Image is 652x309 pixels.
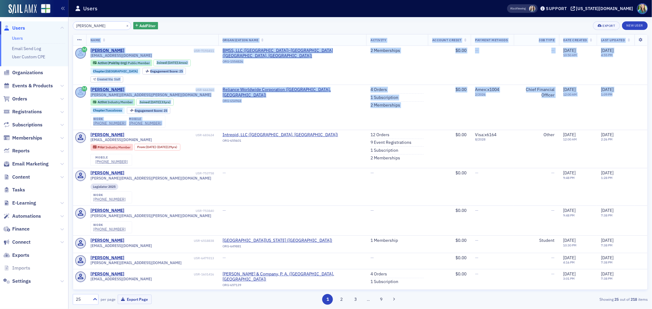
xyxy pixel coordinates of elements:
span: Add Filter [139,23,156,28]
span: [DATE] [563,208,576,213]
span: $0.00 [455,255,466,260]
div: USR-753758 [125,171,214,175]
span: University of North Alabama (Florence) [223,238,332,243]
time: 10:30 PM [563,243,577,247]
span: From : [137,145,146,149]
span: — [475,238,478,243]
a: Connect [3,239,31,245]
span: [DATE] [563,271,576,277]
a: Settings [3,278,31,285]
span: [PERSON_NAME][EMAIL_ADDRESS][PERSON_NAME][DOMAIN_NAME] [90,176,212,180]
span: Activity [370,38,386,42]
span: Exports [12,252,29,259]
span: [DATE] [601,208,613,213]
span: $0.00 [455,132,466,137]
a: BMSS, LLC ([GEOGRAPHIC_DATA])-[GEOGRAPHIC_DATA] ([GEOGRAPHIC_DATA], [GEOGRAPHIC_DATA]) [223,48,362,59]
a: [PERSON_NAME] [90,208,124,213]
a: [PERSON_NAME] [90,170,124,176]
a: Tasks [3,187,25,193]
button: Export [593,21,620,30]
span: Registrations [12,108,42,115]
span: — [551,208,555,213]
span: Created Via : [97,77,114,81]
span: Subscriptions [12,122,42,128]
div: USR-753840 [125,209,214,213]
span: Automations [12,213,41,220]
a: Registrations [3,108,42,115]
span: Viewing [510,6,526,11]
span: Profile [637,3,648,14]
span: Organization Name [223,38,259,42]
span: [DATE] [601,238,613,243]
button: 1 [322,294,333,305]
a: New User [622,21,648,30]
a: 12 Orders [370,132,389,138]
a: Memberships [3,135,42,141]
time: 4:55 PM [601,53,613,57]
span: [EMAIL_ADDRESS][DOMAIN_NAME] [90,53,152,58]
span: $0.00 [455,238,466,243]
time: 12:00 AM [563,137,577,141]
a: Chapter:[GEOGRAPHIC_DATA] [93,69,138,73]
div: ORG-654968 [223,99,362,105]
span: — [475,48,478,53]
span: Engagement Score : [150,69,179,73]
span: Industry Member [108,100,133,104]
a: Users [12,35,23,41]
span: Connect [12,239,31,245]
a: [PERSON_NAME] [90,48,124,53]
span: — [370,170,374,176]
a: [PERSON_NAME] [90,132,124,138]
span: Payment Methods [475,38,508,42]
span: Date Created [563,38,587,42]
time: 7:38 PM [601,260,613,264]
span: Engagement Score : [135,108,164,113]
span: [EMAIL_ADDRESS][DOMAIN_NAME] [90,277,152,281]
a: [PHONE_NUMBER] [93,197,126,202]
div: Chapter: [90,68,141,75]
span: $0.00 [455,87,466,92]
span: — [551,271,555,277]
a: Reliance Worldwide Corporation ([GEOGRAPHIC_DATA], [GEOGRAPHIC_DATA]) [223,87,362,98]
span: — [223,170,226,176]
span: Active [98,100,108,104]
span: $0.00 [455,170,466,176]
span: [PERSON_NAME][EMAIL_ADDRESS][PERSON_NAME][DOMAIN_NAME] [90,93,212,97]
div: USR-683624 [125,133,214,137]
div: ORG-657139 [223,283,362,289]
a: Exports [3,252,29,259]
span: Memberships [12,135,42,141]
span: Orders [12,96,27,102]
a: [PHONE_NUMBER] [129,121,161,125]
a: [PERSON_NAME] [90,255,124,261]
a: E-Learning [3,200,36,206]
a: Subscriptions [3,122,42,128]
img: SailAMX [9,4,37,14]
a: Imports [3,265,30,271]
div: Active (Paid by Org): Active (Paid by Org): Public Member [90,60,153,66]
div: Joined: 2025-05-01 00:00:00 [153,60,191,66]
span: Reports [12,147,30,154]
div: work [93,223,126,227]
div: Chapter: [90,107,125,114]
time: 1:28 PM [601,176,613,180]
a: [PHONE_NUMBER] [93,227,126,231]
a: [PHONE_NUMBER] [93,121,126,125]
span: [DATE] [601,132,613,137]
a: Organizations [3,69,43,76]
a: 4 Orders [370,87,387,93]
span: Content [12,174,30,180]
span: Sullivan & Company, P. A. (Maumelle, AR) [223,271,362,282]
a: 2 Memberships [370,155,400,161]
span: BMSS, LLC (Birmingham)-Riverchase (Birmingham, AL) [223,48,362,59]
span: [DATE] [168,60,177,65]
a: Automations [3,213,41,220]
a: Prior Industry Member [93,145,130,149]
div: From: 1994-04-19 00:00:00 [134,144,180,151]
